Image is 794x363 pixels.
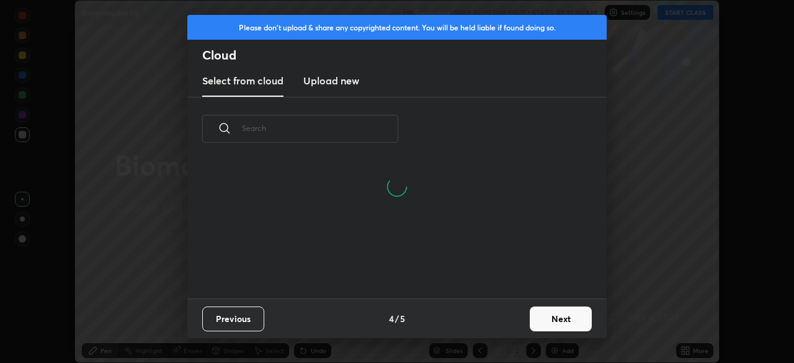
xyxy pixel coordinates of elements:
button: Previous [202,307,264,331]
input: Search [242,102,398,155]
h4: / [395,312,399,325]
h4: 5 [400,312,405,325]
button: Next [530,307,592,331]
h3: Select from cloud [202,73,283,88]
h4: 4 [389,312,394,325]
h3: Upload new [303,73,359,88]
h2: Cloud [202,47,607,63]
div: Please don't upload & share any copyrighted content. You will be held liable if found doing so. [187,15,607,40]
